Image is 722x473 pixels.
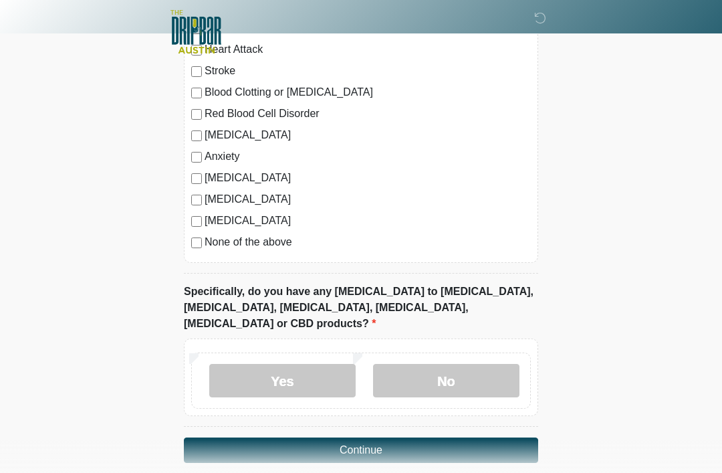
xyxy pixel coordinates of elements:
label: [MEDICAL_DATA] [205,213,531,229]
input: None of the above [191,238,202,248]
input: Stroke [191,66,202,77]
input: [MEDICAL_DATA] [191,173,202,184]
button: Continue [184,438,538,463]
label: Specifically, do you have any [MEDICAL_DATA] to [MEDICAL_DATA], [MEDICAL_DATA], [MEDICAL_DATA], [... [184,284,538,332]
label: No [373,364,519,397]
label: Blood Clotting or [MEDICAL_DATA] [205,84,531,100]
input: Anxiety [191,152,202,163]
input: [MEDICAL_DATA] [191,195,202,205]
label: [MEDICAL_DATA] [205,191,531,207]
input: Blood Clotting or [MEDICAL_DATA] [191,88,202,98]
input: Red Blood Cell Disorder [191,109,202,120]
label: Red Blood Cell Disorder [205,106,531,122]
label: None of the above [205,234,531,250]
img: The DRIPBaR - Austin The Domain Logo [170,10,221,54]
label: Yes [209,364,356,397]
label: [MEDICAL_DATA] [205,127,531,143]
input: [MEDICAL_DATA] [191,216,202,227]
input: [MEDICAL_DATA] [191,130,202,141]
label: [MEDICAL_DATA] [205,170,531,186]
label: Anxiety [205,149,531,165]
label: Stroke [205,63,531,79]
